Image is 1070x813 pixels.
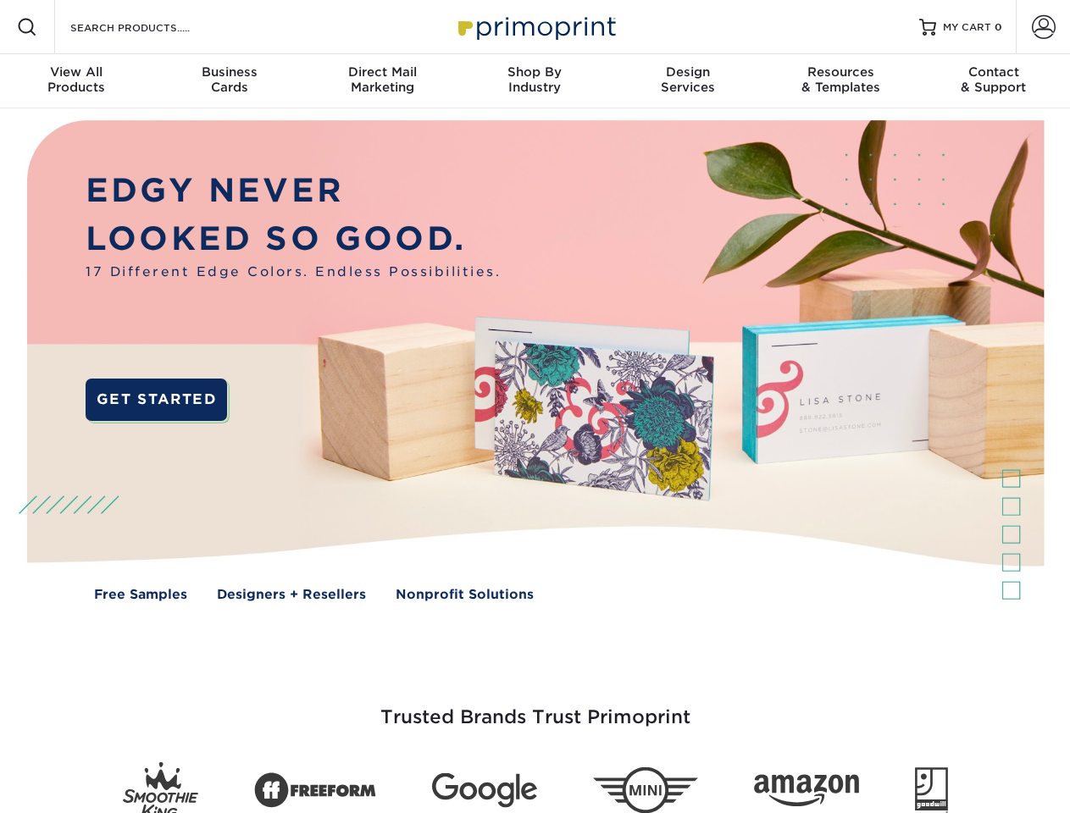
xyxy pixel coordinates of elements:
div: Marketing [306,64,458,95]
a: Free Samples [94,585,187,605]
img: Primoprint [451,8,620,45]
div: Services [612,64,764,95]
a: Nonprofit Solutions [396,585,534,605]
a: DesignServices [612,54,764,108]
a: GET STARTED [86,379,227,421]
span: Resources [764,64,917,80]
p: LOOKED SO GOOD. [86,215,501,263]
h3: Trusted Brands Trust Primoprint [40,666,1031,749]
span: 17 Different Edge Colors. Endless Possibilities. [86,263,501,282]
a: Contact& Support [918,54,1070,108]
a: BusinessCards [152,54,305,108]
span: Contact [918,64,1070,80]
span: Direct Mail [306,64,458,80]
div: Industry [458,64,611,95]
span: MY CART [943,20,991,35]
img: Goodwill [915,767,948,813]
span: Design [612,64,764,80]
a: Designers + Resellers [217,585,366,605]
input: SEARCH PRODUCTS..... [69,17,234,37]
div: & Support [918,64,1070,95]
a: Direct MailMarketing [306,54,458,108]
div: & Templates [764,64,917,95]
span: Business [152,64,305,80]
span: Shop By [458,64,611,80]
a: Resources& Templates [764,54,917,108]
div: Cards [152,64,305,95]
p: EDGY NEVER [86,167,501,215]
span: 0 [995,21,1002,33]
a: Shop ByIndustry [458,54,611,108]
img: Google [432,773,537,808]
img: Amazon [754,775,859,807]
